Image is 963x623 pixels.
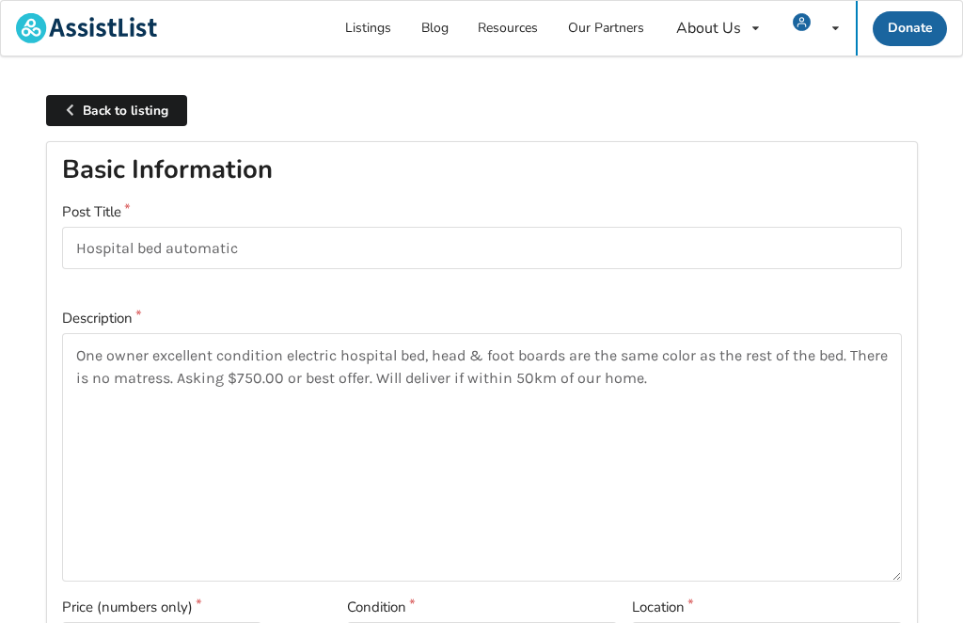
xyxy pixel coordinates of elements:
label: Condition [347,597,617,618]
label: Price (numbers only) [62,597,332,618]
textarea: One owner excellent condition electric hospital bed, head & foot boards are the same color as the... [62,333,902,582]
a: Resources [464,1,554,56]
label: Description [62,308,902,329]
img: assistlist-logo [16,13,157,43]
a: Listings [331,1,407,56]
label: Location [632,597,902,618]
a: Donate [873,11,948,46]
img: user icon [793,13,811,31]
h2: Basic Information [62,153,902,186]
div: About Us [676,21,741,36]
a: Blog [406,1,464,56]
a: Our Partners [553,1,659,56]
a: Back to listing [46,95,188,126]
label: Post Title [62,201,902,223]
